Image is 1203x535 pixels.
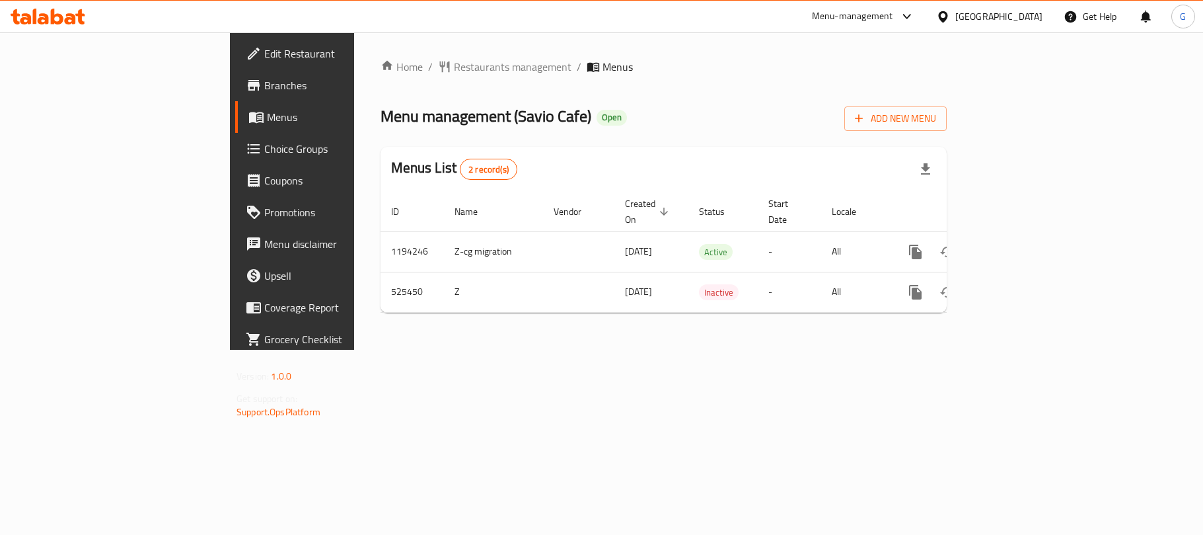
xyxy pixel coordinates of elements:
[264,204,420,220] span: Promotions
[832,204,873,220] span: Locale
[931,236,963,268] button: Change Status
[235,38,431,69] a: Edit Restaurant
[699,285,739,300] span: Inactive
[235,292,431,323] a: Coverage Report
[900,276,931,308] button: more
[264,46,420,62] span: Edit Restaurant
[264,141,420,157] span: Choice Groups
[699,204,742,220] span: Status
[381,59,947,75] nav: breadcrumb
[625,196,673,227] span: Created On
[602,59,633,75] span: Menus
[235,260,431,292] a: Upsell
[955,9,1042,24] div: [GEOGRAPHIC_DATA]
[554,204,599,220] span: Vendor
[264,300,420,315] span: Coverage Report
[235,133,431,165] a: Choice Groups
[821,231,889,272] td: All
[855,110,936,127] span: Add New Menu
[758,231,821,272] td: -
[235,165,431,196] a: Coupons
[597,110,627,126] div: Open
[699,284,739,300] div: Inactive
[910,153,941,185] div: Export file
[264,77,420,93] span: Branches
[699,245,733,260] span: Active
[271,368,291,385] span: 1.0.0
[889,192,1037,232] th: Actions
[235,228,431,260] a: Menu disclaimer
[460,163,517,176] span: 2 record(s)
[267,109,420,125] span: Menus
[235,323,431,355] a: Grocery Checklist
[444,272,543,312] td: Z
[264,173,420,188] span: Coupons
[237,403,320,421] a: Support.OpsPlatform
[460,159,517,180] div: Total records count
[625,243,652,260] span: [DATE]
[438,59,571,75] a: Restaurants management
[931,276,963,308] button: Change Status
[1180,9,1186,24] span: G
[235,196,431,228] a: Promotions
[768,196,805,227] span: Start Date
[391,158,517,180] h2: Menus List
[812,9,893,24] div: Menu-management
[381,101,591,131] span: Menu management ( Savio Cafe )
[444,231,543,272] td: Z-cg migration
[391,204,416,220] span: ID
[758,272,821,312] td: -
[381,192,1037,313] table: enhanced table
[235,101,431,133] a: Menus
[264,268,420,284] span: Upsell
[597,112,627,123] span: Open
[900,236,931,268] button: more
[264,236,420,252] span: Menu disclaimer
[264,331,420,347] span: Grocery Checklist
[821,272,889,312] td: All
[699,244,733,260] div: Active
[454,59,571,75] span: Restaurants management
[455,204,495,220] span: Name
[237,368,269,385] span: Version:
[237,390,297,407] span: Get support on:
[577,59,581,75] li: /
[235,69,431,101] a: Branches
[844,106,947,131] button: Add New Menu
[625,283,652,300] span: [DATE]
